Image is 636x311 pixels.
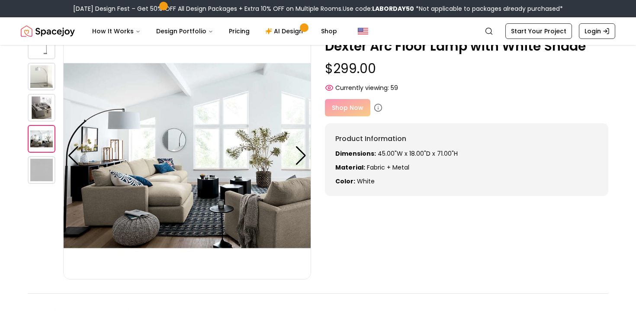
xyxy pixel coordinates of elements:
h6: Product Information [335,134,598,144]
p: $299.00 [325,61,608,77]
span: *Not applicable to packages already purchased* [414,4,563,13]
img: https://storage.googleapis.com/spacejoy-main/assets/60d5ceaf65437c0022b900e3/product_0_52oaccgol9j3 [28,32,55,59]
span: white [357,177,375,186]
span: 59 [391,83,398,92]
button: Design Portfolio [149,22,220,40]
img: https://storage.googleapis.com/spacejoy-main/assets/60d5ceaf65437c0022b900e3/product_3_ie9c7f56pjb [63,32,311,279]
div: [DATE] Design Fest – Get 50% OFF All Design Packages + Extra 10% OFF on Multiple Rooms. [73,4,563,13]
img: https://storage.googleapis.com/spacejoy-main/assets/60d5ceaf65437c0022b900e3/product_3_ie9c7f56pjb [28,125,55,153]
img: United States [358,26,368,36]
span: Currently viewing: [335,83,389,92]
a: Start Your Project [505,23,572,39]
p: 45.00"W x 18.00"D x 71.00"H [335,149,598,158]
a: Shop [314,22,344,40]
button: How It Works [85,22,148,40]
b: LABORDAY50 [372,4,414,13]
img: Spacejoy Logo [21,22,75,40]
a: Pricing [222,22,257,40]
strong: Color: [335,177,355,186]
img: https://storage.googleapis.com/spacejoy-main/assets/60d5ceaf65437c0022b900e3/product_0_lkl33hkj5jdc [28,156,55,184]
img: https://storage.googleapis.com/spacejoy-main/assets/60d5ceaf65437c0022b900e3/product_1_p53knbbi207 [28,63,55,90]
a: AI Design [258,22,312,40]
a: Spacejoy [21,22,75,40]
span: Fabric + Metal [367,163,409,172]
nav: Global [21,17,615,45]
p: Dexter Arc Floor Lamp with White Shade [325,38,608,54]
nav: Main [85,22,344,40]
strong: Material: [335,163,365,172]
img: https://storage.googleapis.com/spacejoy-main/assets/60d5ceaf65437c0022b900e3/product_2_k60popn74ok8 [28,94,55,122]
span: Use code: [343,4,414,13]
img: https://storage.googleapis.com/spacejoy-main/assets/60d5ceaf65437c0022b900e3/product_0_lkl33hkj5jdc [311,32,559,279]
a: Login [579,23,615,39]
strong: Dimensions: [335,149,376,158]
